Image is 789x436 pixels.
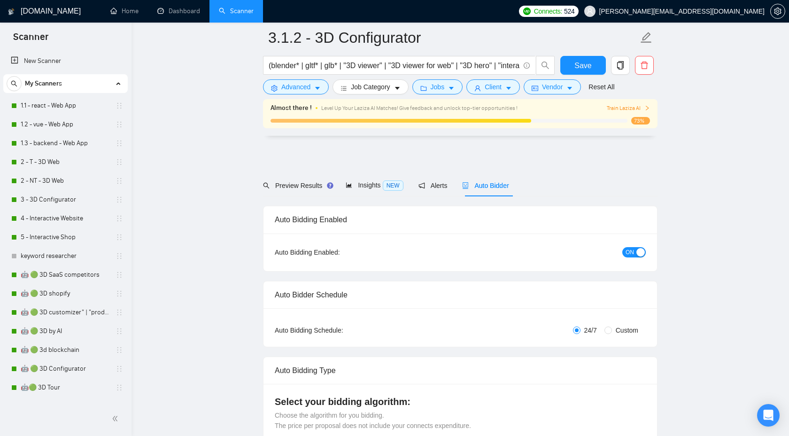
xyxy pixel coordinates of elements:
[21,265,110,284] a: 🤖 🟢 3D SaaS competitors
[566,85,573,92] span: caret-down
[631,117,650,125] span: 73%
[412,79,463,94] button: folderJobscaret-down
[116,158,123,166] span: holder
[635,56,654,75] button: delete
[333,79,408,94] button: barsJob Categorycaret-down
[534,6,562,16] span: Connects:
[275,357,646,384] div: Auto Bidding Type
[110,7,139,15] a: homeHome
[116,365,123,373] span: holder
[21,341,110,359] a: 🤖 🟢 3d blockchain
[275,412,471,429] span: Choose the algorithm for you bidding. The price per proposal does not include your connects expen...
[21,322,110,341] a: 🤖 🟢 3D by AI
[523,8,531,15] img: upwork-logo.png
[116,121,123,128] span: holder
[21,209,110,228] a: 4 - Interactive Website
[485,82,502,92] span: Client
[6,30,56,50] span: Scanner
[612,325,642,335] span: Custom
[271,103,312,113] span: Almost there !
[21,378,110,397] a: 🤖🟢 3D Tour
[281,82,310,92] span: Advanced
[340,85,347,92] span: bars
[626,247,634,257] span: ON
[524,62,530,69] span: info-circle
[275,281,646,308] div: Auto Bidder Schedule
[8,4,15,19] img: logo
[640,31,652,44] span: edit
[21,190,110,209] a: 3 - 3D Configurator
[116,215,123,222] span: holder
[474,85,481,92] span: user
[116,177,123,185] span: holder
[275,395,646,408] h4: Select your bidding algorithm:
[21,134,110,153] a: 1.3 - backend - Web App
[116,327,123,335] span: holder
[268,26,638,49] input: Scanner name...
[346,181,403,189] span: Insights
[542,82,563,92] span: Vendor
[269,60,519,71] input: Search Freelance Jobs...
[770,4,785,19] button: setting
[11,52,120,70] a: New Scanner
[607,104,650,113] button: Train Laziza AI
[644,105,650,111] span: right
[21,171,110,190] a: 2 - NT - 3D Web
[21,303,110,322] a: 🤖 🟢 3D customizer" | "product customizer"
[157,7,200,15] a: dashboardDashboard
[394,85,401,92] span: caret-down
[116,309,123,316] span: holder
[116,271,123,279] span: holder
[462,182,509,189] span: Auto Bidder
[25,74,62,93] span: My Scanners
[21,96,110,115] a: 1.1 - react - Web App
[326,181,334,190] div: Tooltip anchor
[560,56,606,75] button: Save
[635,61,653,70] span: delete
[275,247,398,257] div: Auto Bidding Enabled:
[536,56,555,75] button: search
[116,102,123,109] span: holder
[116,252,123,260] span: holder
[383,180,403,191] span: NEW
[321,105,518,111] span: Level Up Your Laziza AI Matches! Give feedback and unlock top-tier opportunities !
[21,397,110,416] a: 🤖🟢 3D interactive website
[275,325,398,335] div: Auto Bidding Schedule:
[21,228,110,247] a: 5 - Interactive Shop
[611,56,630,75] button: copy
[351,82,390,92] span: Job Category
[116,384,123,391] span: holder
[21,247,110,265] a: keyword researcher
[271,85,278,92] span: setting
[611,61,629,70] span: copy
[532,85,538,92] span: idcard
[219,7,254,15] a: searchScanner
[448,85,455,92] span: caret-down
[505,85,512,92] span: caret-down
[418,182,425,189] span: notification
[580,325,601,335] span: 24/7
[7,80,21,87] span: search
[346,182,352,188] span: area-chart
[21,115,110,134] a: 1.2 - vue - Web App
[3,52,128,70] li: New Scanner
[574,60,591,71] span: Save
[536,61,554,70] span: search
[587,8,593,15] span: user
[116,346,123,354] span: holder
[275,206,646,233] div: Auto Bidding Enabled
[314,85,321,92] span: caret-down
[7,76,22,91] button: search
[564,6,574,16] span: 524
[771,8,785,15] span: setting
[588,82,614,92] a: Reset All
[116,234,123,241] span: holder
[431,82,445,92] span: Jobs
[418,182,448,189] span: Alerts
[263,182,331,189] span: Preview Results
[116,196,123,203] span: holder
[770,8,785,15] a: setting
[116,140,123,147] span: holder
[21,359,110,378] a: 🤖 🟢 3D Configurator
[757,404,780,427] div: Open Intercom Messenger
